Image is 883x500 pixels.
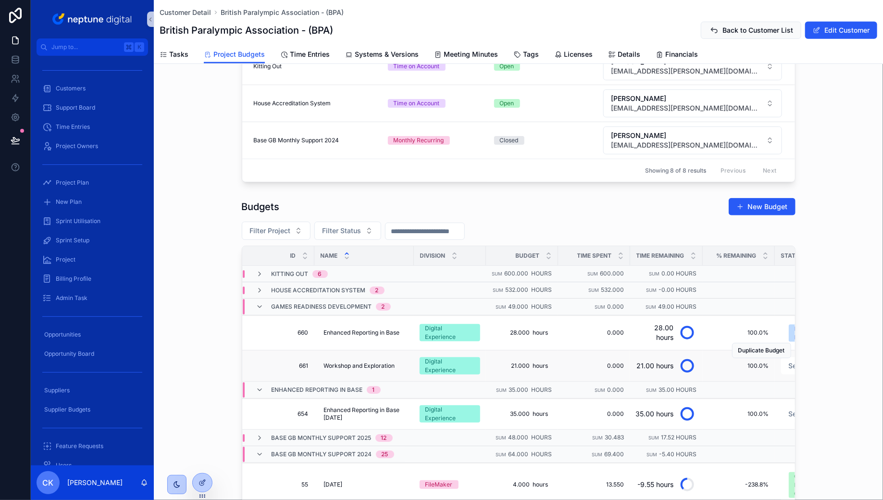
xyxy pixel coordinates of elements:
[496,452,507,457] small: Sum
[204,46,265,64] a: Project Budgets
[37,212,148,230] a: Sprint Utilisation
[645,167,706,175] span: Showing 8 of 8 results
[388,62,483,71] a: Time on Account
[250,226,291,236] span: Filter Project
[564,481,624,488] a: 13.550
[709,410,769,418] span: 100.0%
[44,406,90,413] span: Supplier Budgets
[37,401,148,418] a: Supplier Budgets
[701,22,801,39] button: Back to Customer List
[425,357,474,375] div: Digital Experience
[254,100,376,107] a: House Accreditation System
[611,131,762,140] span: [PERSON_NAME]
[254,329,309,337] span: 660
[603,89,783,118] a: Select Button
[56,142,98,150] span: Project Owners
[254,410,309,418] span: 654
[136,43,143,51] span: K
[611,103,762,113] span: [EMAIL_ADDRESS][PERSON_NAME][DOMAIN_NAME]
[394,136,444,145] div: Monthly Recurring
[709,481,769,488] span: -238.8%
[56,123,90,131] span: Time Entries
[523,50,539,59] span: Tags
[496,435,507,440] small: Sum
[254,481,309,488] span: 55
[37,193,148,211] a: New Plan
[781,252,804,260] span: Status
[636,473,697,496] a: -9.55 hours
[656,46,698,65] a: Financials
[254,62,282,70] span: Kitting Out
[254,362,309,370] a: 661
[420,357,480,375] a: Digital Experience
[169,50,188,59] span: Tasks
[564,362,624,370] a: 0.000
[44,387,70,394] span: Suppliers
[37,437,148,455] a: Feature Requests
[221,8,344,17] span: British Paralympic Association - (BPA)
[659,450,697,458] span: -5.40 hours
[588,271,598,276] small: Sum
[603,52,782,80] button: Select Button
[601,286,624,293] span: 532.000
[789,361,829,371] span: Select a Status
[420,405,480,423] a: Digital Experience
[56,275,91,283] span: Billing Profile
[647,287,657,293] small: Sum
[492,358,552,374] a: 21.000 hours
[320,402,408,425] a: Enhanced Reporting in Base [DATE]
[56,104,95,112] span: Support Board
[290,50,330,59] span: Time Entries
[500,99,514,108] div: Open
[709,329,769,337] span: 100.0%
[290,252,296,260] span: Id
[50,12,135,27] img: App logo
[611,94,762,103] span: [PERSON_NAME]
[56,442,103,450] span: Feature Requests
[496,481,548,488] span: 4.000 hours
[729,198,796,215] a: New Budget
[382,450,388,458] div: 25
[732,343,791,358] button: Duplicate Budget
[554,46,593,65] a: Licenses
[394,62,440,71] div: Time on Account
[272,270,309,278] span: Kitting Out
[56,85,86,92] span: Customers
[646,304,657,310] small: Sum
[722,25,793,35] span: Back to Customer List
[37,174,148,191] a: Project Plan
[425,324,474,341] div: Digital Experience
[37,80,148,97] a: Customers
[280,46,330,65] a: Time Entries
[608,386,624,393] span: 0.000
[56,237,89,244] span: Sprint Setup
[272,303,372,311] span: Games Readiness development
[444,50,498,59] span: Meeting Minutes
[618,50,640,59] span: Details
[355,50,419,59] span: Systems & Versions
[37,99,148,116] a: Support Board
[649,271,660,276] small: Sum
[805,22,877,39] button: Edit Customer
[375,287,379,294] div: 2
[506,286,552,293] span: 532.000 hours
[160,8,211,17] span: Customer Detail
[781,357,848,375] button: Select Button
[593,435,603,440] small: Sum
[37,232,148,249] a: Sprint Setup
[31,56,154,465] div: scrollable content
[496,362,548,370] span: 21.000 hours
[636,402,697,425] a: 35.00 hours
[500,62,514,71] div: Open
[603,126,782,154] button: Select Button
[160,46,188,65] a: Tasks
[420,252,446,260] span: Division
[738,347,785,354] span: Duplicate Budget
[717,252,757,260] span: % Remaining
[509,450,552,458] span: 64.000 hours
[608,46,640,65] a: Details
[56,217,100,225] span: Sprint Utilisation
[492,271,503,276] small: Sum
[636,252,684,260] span: Time Remaining
[497,387,507,393] small: Sum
